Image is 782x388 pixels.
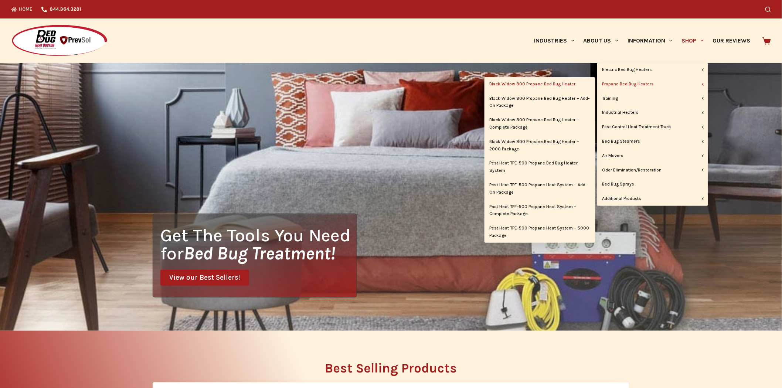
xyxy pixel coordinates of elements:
a: Odor Elimination/Restoration [597,163,708,177]
a: Pest Heat TPE-500 Propane Heat System – 5000 Package [484,221,595,243]
a: Industrial Heaters [597,106,708,120]
img: Prevsol/Bed Bug Heat Doctor [11,24,108,57]
a: Black Widow 800 Propane Bed Bug Heater – Add-On Package [484,92,595,113]
a: Air Movers [597,149,708,163]
a: Additional Products [597,192,708,206]
button: Search [765,7,771,12]
a: View our Best Sellers! [160,270,249,286]
a: Information [623,18,677,63]
a: Shop [677,18,708,63]
a: Black Widow 800 Propane Bed Bug Heater [484,77,595,91]
a: Industries [530,18,579,63]
a: Pest Control Heat Treatment Truck [597,120,708,134]
a: Training [597,92,708,106]
a: Bed Bug Steamers [597,135,708,149]
a: Our Reviews [708,18,755,63]
a: Pest Heat TPE-500 Propane Heat System – Complete Package [484,200,595,221]
a: Black Widow 800 Propane Bed Bug Heater – Complete Package [484,113,595,135]
button: Open LiveChat chat widget [6,3,28,25]
a: Propane Bed Bug Heaters [597,77,708,91]
a: Electric Bed Bug Heaters [597,63,708,77]
a: Bed Bug Sprays [597,177,708,191]
nav: Primary [530,18,755,63]
a: Pest Heat TPE-500 Propane Heat System – Add-On Package [484,178,595,200]
i: Bed Bug Treatment! [184,243,335,264]
span: View our Best Sellers! [169,274,240,281]
a: Black Widow 800 Propane Bed Bug Heater – 2000 Package [484,135,595,156]
h2: Best Selling Products [153,362,629,375]
a: About Us [579,18,623,63]
h1: Get The Tools You Need for [160,226,357,262]
a: Pest Heat TPE-500 Propane Bed Bug Heater System [484,156,595,178]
